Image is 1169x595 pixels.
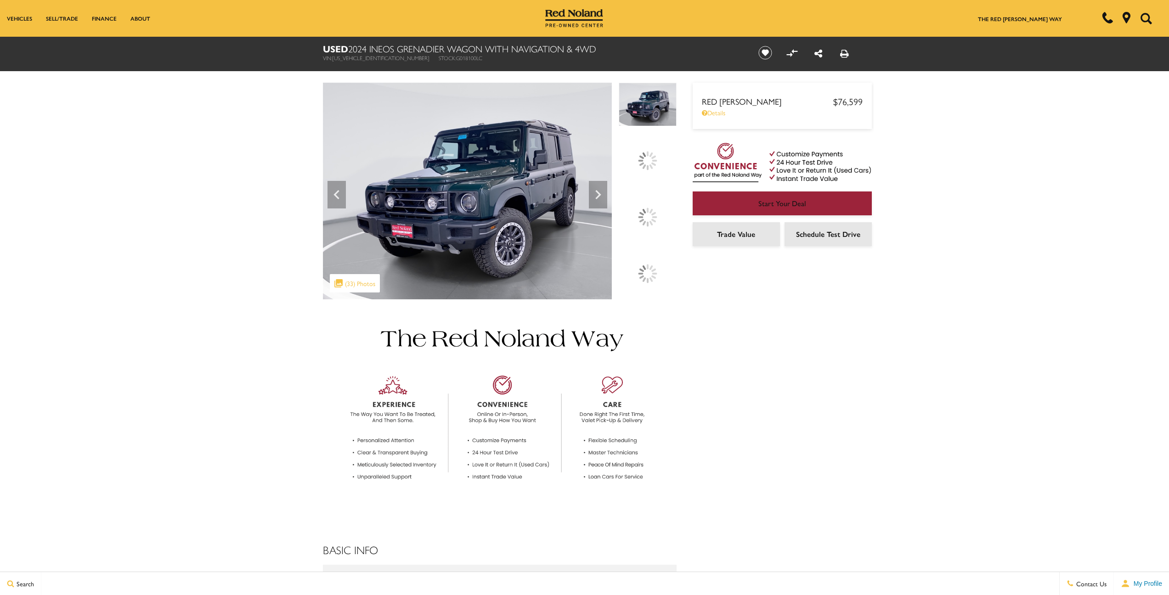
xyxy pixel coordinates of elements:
[758,198,806,208] span: Start Your Deal
[693,191,872,215] a: Start Your Deal
[323,42,348,55] strong: Used
[323,54,332,62] span: VIN:
[330,274,380,292] div: (33) Photos
[702,95,863,108] a: Red [PERSON_NAME] $76,599
[323,44,743,54] h1: 2024 INEOS Grenadier Wagon With Navigation & 4WD
[833,95,863,108] span: $76,599
[545,9,603,28] img: Red Noland Pre-Owned
[332,54,429,62] span: [US_VEHICLE_IDENTIFICATION_NUMBER]
[702,95,833,107] span: Red [PERSON_NAME]
[814,46,822,60] a: Share this Used 2024 INEOS Grenadier Wagon With Navigation & 4WD
[545,12,603,22] a: Red Noland Pre-Owned
[619,83,677,126] img: Used 2024 Sela Green INEOS Wagon image 1
[14,579,34,588] span: Search
[755,45,775,60] button: Save vehicle
[323,83,612,299] img: Used 2024 Sela Green INEOS Wagon image 1
[1114,572,1169,595] button: user-profile-menu
[1074,579,1107,588] span: Contact Us
[796,229,860,239] span: Schedule Test Drive
[693,222,780,246] a: Trade Value
[1137,0,1155,36] button: Open the search field
[439,54,456,62] span: Stock:
[840,46,849,60] a: Print this Used 2024 INEOS Grenadier Wagon With Navigation & 4WD
[1130,580,1162,587] span: My Profile
[323,541,677,558] h2: Basic Info
[978,15,1062,23] a: The Red [PERSON_NAME] Way
[702,108,863,117] a: Details
[785,46,799,60] button: Compare vehicle
[456,54,482,62] span: G018100LC
[785,222,872,246] a: Schedule Test Drive
[717,229,755,239] span: Trade Value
